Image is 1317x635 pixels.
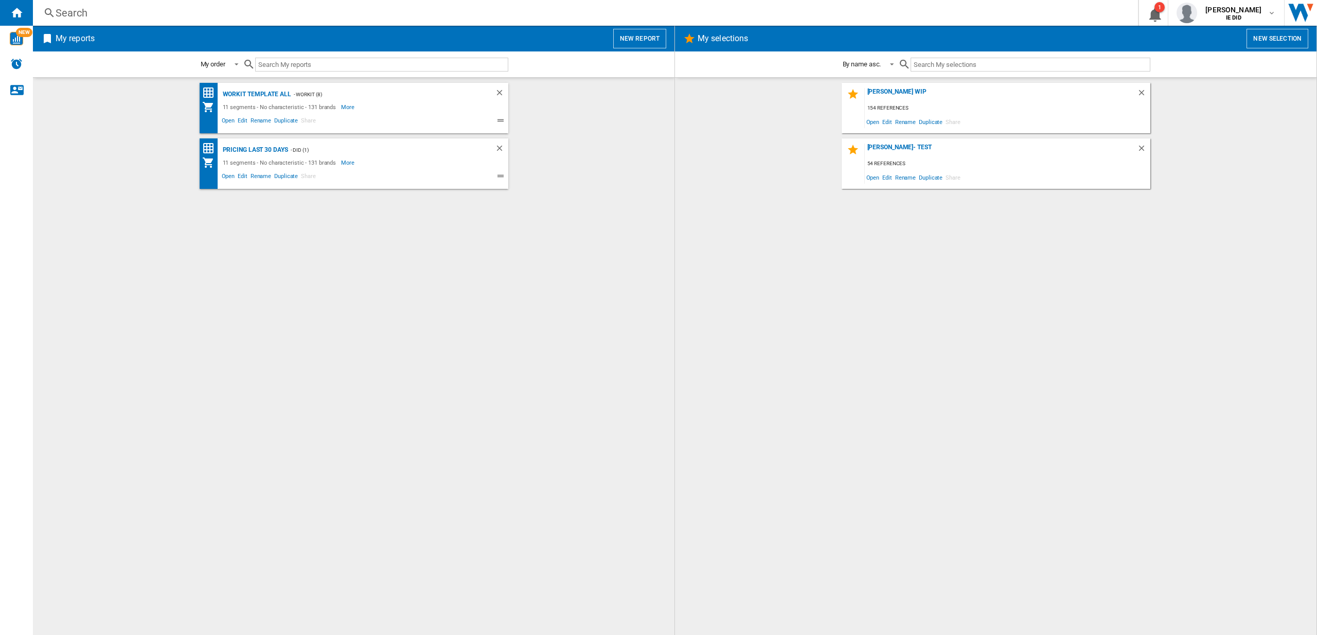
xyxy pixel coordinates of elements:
[881,115,894,129] span: Edit
[613,29,666,48] button: New report
[341,156,356,169] span: More
[865,144,1137,157] div: [PERSON_NAME]- Test
[917,115,944,129] span: Duplicate
[202,86,220,99] div: Price Matrix
[944,170,962,184] span: Share
[54,29,97,48] h2: My reports
[202,101,220,113] div: My Assortment
[236,171,249,184] span: Edit
[299,171,317,184] span: Share
[696,29,750,48] h2: My selections
[202,156,220,169] div: My Assortment
[273,171,299,184] span: Duplicate
[220,171,237,184] span: Open
[10,58,23,70] img: alerts-logo.svg
[220,156,342,169] div: 11 segments - No characteristic - 131 brands
[495,88,508,101] div: Delete
[1226,14,1241,21] b: IE DID
[911,58,1150,72] input: Search My selections
[201,60,225,68] div: My order
[1154,2,1165,12] div: 1
[220,88,291,101] div: Workit Template All
[1137,88,1150,102] div: Delete
[865,115,881,129] span: Open
[894,170,917,184] span: Rename
[249,116,273,128] span: Rename
[16,28,32,37] span: NEW
[865,88,1137,102] div: [PERSON_NAME] WIP
[1247,29,1308,48] button: New selection
[495,144,508,156] div: Delete
[10,32,23,45] img: wise-card.svg
[341,101,356,113] span: More
[249,171,273,184] span: Rename
[220,116,237,128] span: Open
[843,60,881,68] div: By name asc.
[917,170,944,184] span: Duplicate
[202,142,220,155] div: Price Matrix
[220,144,288,156] div: Pricing Last 30 days
[220,101,342,113] div: 11 segments - No characteristic - 131 brands
[291,88,474,101] div: - Workit (8)
[1137,144,1150,157] div: Delete
[881,170,894,184] span: Edit
[865,102,1150,115] div: 154 references
[865,170,881,184] span: Open
[894,115,917,129] span: Rename
[944,115,962,129] span: Share
[56,6,1111,20] div: Search
[288,144,474,156] div: - DID (1)
[1177,3,1197,23] img: profile.jpg
[236,116,249,128] span: Edit
[273,116,299,128] span: Duplicate
[1205,5,1261,15] span: [PERSON_NAME]
[299,116,317,128] span: Share
[865,157,1150,170] div: 54 references
[255,58,508,72] input: Search My reports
